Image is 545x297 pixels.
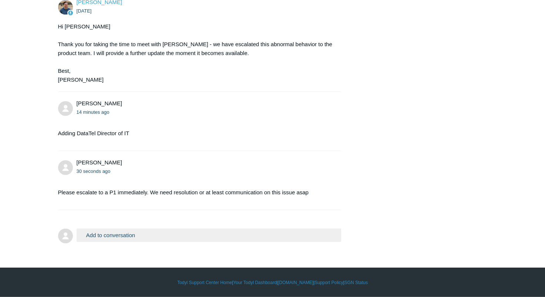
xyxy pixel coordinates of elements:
[77,168,111,174] time: 08/22/2025, 16:55
[77,100,122,106] span: Sam Binsacca
[58,129,334,138] p: Adding DataTel Director of IT
[77,229,342,242] button: Add to conversation
[77,109,110,115] time: 08/22/2025, 16:41
[278,279,313,286] a: [DOMAIN_NAME]
[344,279,368,286] a: SGN Status
[314,279,343,286] a: Support Policy
[77,8,92,14] time: 08/21/2025, 16:28
[58,279,487,286] div: | | | |
[177,279,232,286] a: Todyl Support Center Home
[77,159,122,165] span: Sam Binsacca
[58,188,334,197] p: Please escalate to a P1 immediately. We need resolution or at least communication on this issue asap
[58,22,334,84] div: Hi [PERSON_NAME] Thank you for taking the time to meet with [PERSON_NAME] - we have escalated thi...
[233,279,276,286] a: Your Todyl Dashboard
